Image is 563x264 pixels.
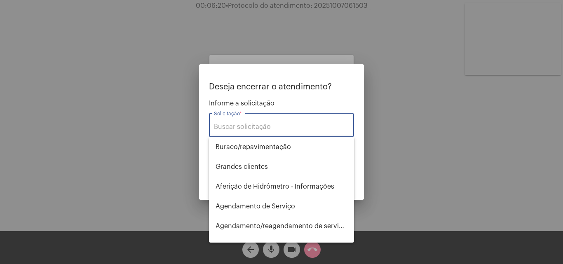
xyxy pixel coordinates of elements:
span: Alterar nome do usuário na fatura [216,236,347,256]
span: Aferição de Hidrômetro - Informações [216,177,347,196]
span: Informe a solicitação [209,100,354,107]
input: Buscar solicitação [214,123,349,131]
span: ⁠Grandes clientes [216,157,347,177]
span: Agendamento/reagendamento de serviços - informações [216,216,347,236]
span: Agendamento de Serviço [216,196,347,216]
span: ⁠Buraco/repavimentação [216,137,347,157]
p: Deseja encerrar o atendimento? [209,82,354,91]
